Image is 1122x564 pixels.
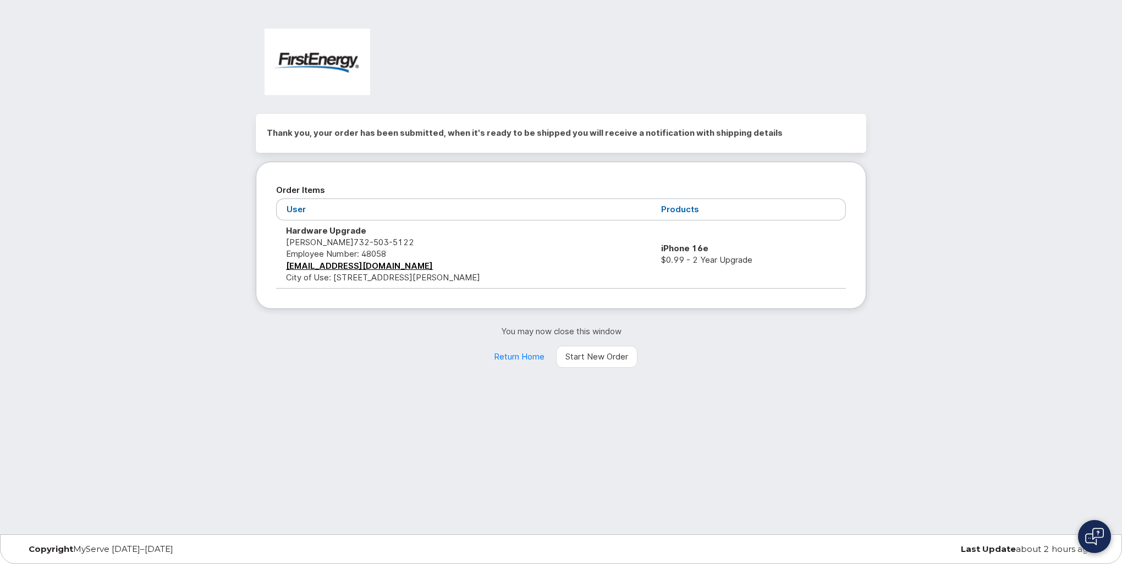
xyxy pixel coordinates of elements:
strong: Hardware Upgrade [286,225,366,236]
a: Return Home [485,346,554,368]
span: 732 [354,237,414,247]
h2: Thank you, your order has been submitted, when it's ready to be shipped you will receive a notifi... [267,125,855,141]
img: Open chat [1085,528,1104,545]
span: 503 [370,237,389,247]
img: FirstEnergy Corp [265,29,370,95]
th: Products [651,198,846,220]
div: about 2 hours ago [741,545,1102,554]
td: [PERSON_NAME] City of Use: [STREET_ADDRESS][PERSON_NAME] [276,220,651,289]
div: MyServe [DATE]–[DATE] [20,545,381,554]
p: You may now close this window [256,325,866,337]
a: Start New Order [556,346,637,368]
span: Employee Number: 48058 [286,248,386,259]
a: [EMAIL_ADDRESS][DOMAIN_NAME] [286,261,433,271]
strong: Last Update [961,544,1016,554]
th: User [276,198,651,220]
h2: Order Items [276,182,846,198]
strong: Copyright [29,544,73,554]
strong: iPhone 16e [661,243,708,253]
td: $0.99 - 2 Year Upgrade [651,220,846,289]
span: 5122 [389,237,414,247]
